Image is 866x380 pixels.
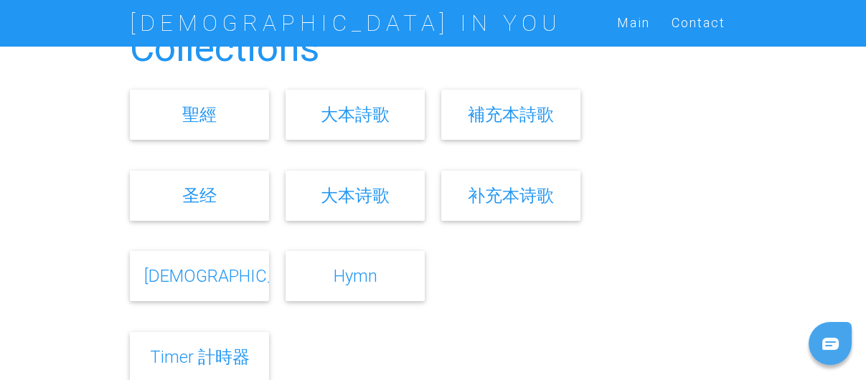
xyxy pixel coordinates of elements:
a: 大本詩歌 [321,104,390,125]
a: Timer 計時器 [150,346,250,367]
a: Hymn [334,265,377,286]
a: 聖經 [182,104,217,125]
a: 补充本诗歌 [468,185,554,206]
a: 補充本詩歌 [468,104,554,125]
a: 大本诗歌 [321,185,390,206]
a: [DEMOGRAPHIC_DATA] [144,265,321,286]
a: 圣经 [182,185,217,206]
h2: Collections [130,27,736,70]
